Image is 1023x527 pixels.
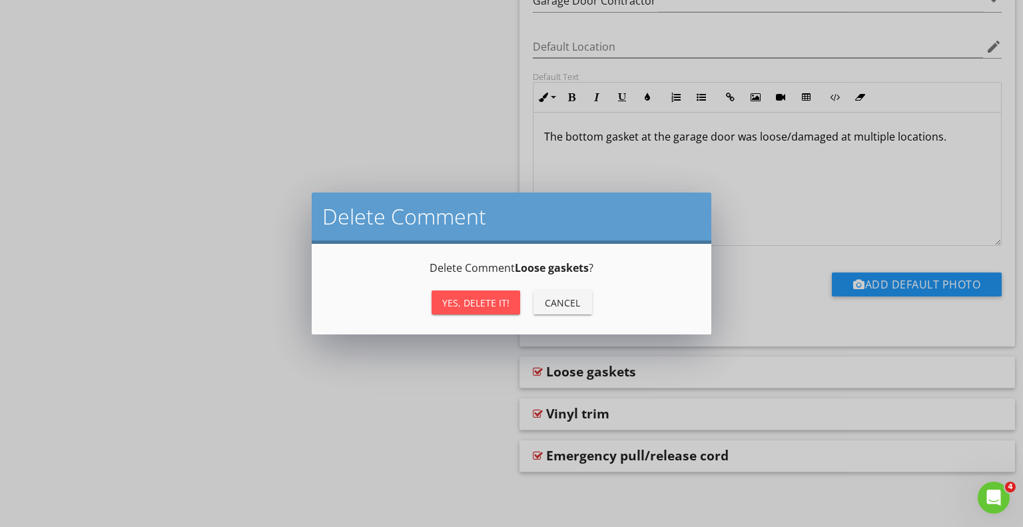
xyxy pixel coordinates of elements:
button: Yes, Delete it! [432,290,520,314]
div: Cancel [544,296,581,310]
p: Delete Comment ? [328,260,695,276]
button: Cancel [533,290,592,314]
span: 4 [1005,482,1016,492]
div: Yes, Delete it! [442,296,510,310]
h2: Delete Comment [322,203,701,230]
iframe: Intercom live chat [978,482,1010,514]
strong: Loose gaskets [515,261,589,275]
